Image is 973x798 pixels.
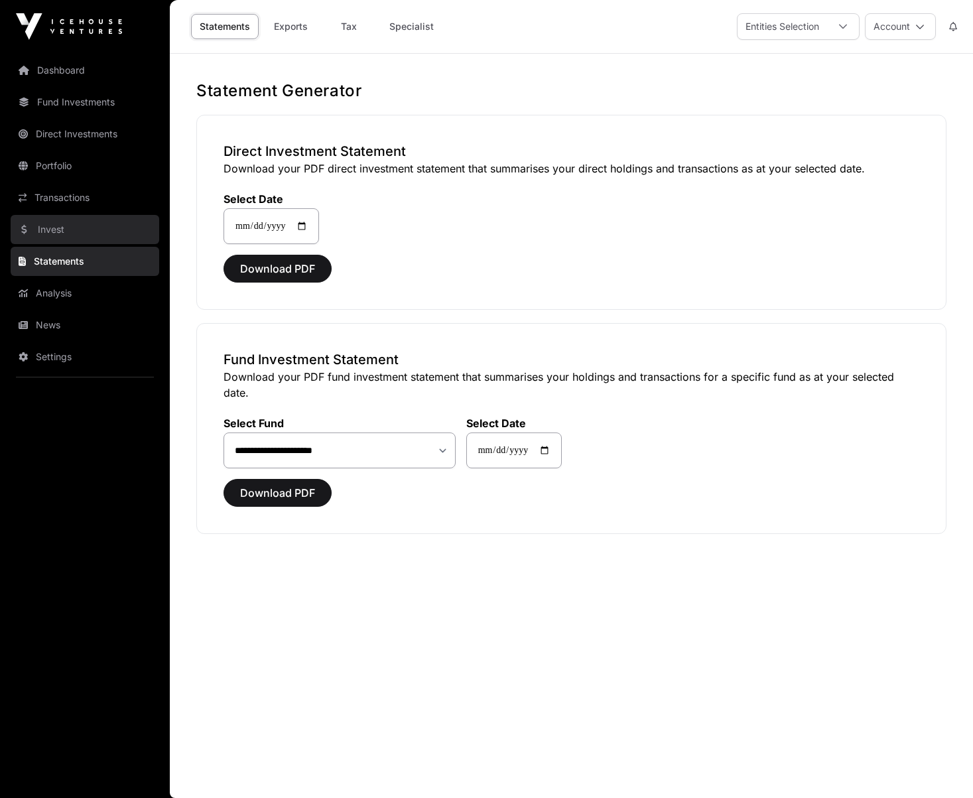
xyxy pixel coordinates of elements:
[738,14,827,39] div: Entities Selection
[11,310,159,340] a: News
[16,13,122,40] img: Icehouse Ventures Logo
[224,255,332,283] button: Download PDF
[11,119,159,149] a: Direct Investments
[224,268,332,281] a: Download PDF
[224,369,919,401] p: Download your PDF fund investment statement that summarises your holdings and transactions for a ...
[11,56,159,85] a: Dashboard
[224,192,319,206] label: Select Date
[466,417,562,430] label: Select Date
[224,142,919,161] h3: Direct Investment Statement
[264,14,317,39] a: Exports
[11,88,159,117] a: Fund Investments
[224,350,919,369] h3: Fund Investment Statement
[11,342,159,371] a: Settings
[865,13,936,40] button: Account
[11,151,159,180] a: Portfolio
[196,80,946,101] h1: Statement Generator
[322,14,375,39] a: Tax
[224,479,332,507] button: Download PDF
[11,279,159,308] a: Analysis
[224,161,919,176] p: Download your PDF direct investment statement that summarises your direct holdings and transactio...
[11,183,159,212] a: Transactions
[907,734,973,798] iframe: Chat Widget
[11,215,159,244] a: Invest
[191,14,259,39] a: Statements
[11,247,159,276] a: Statements
[381,14,442,39] a: Specialist
[224,492,332,505] a: Download PDF
[240,485,315,501] span: Download PDF
[224,417,456,430] label: Select Fund
[240,261,315,277] span: Download PDF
